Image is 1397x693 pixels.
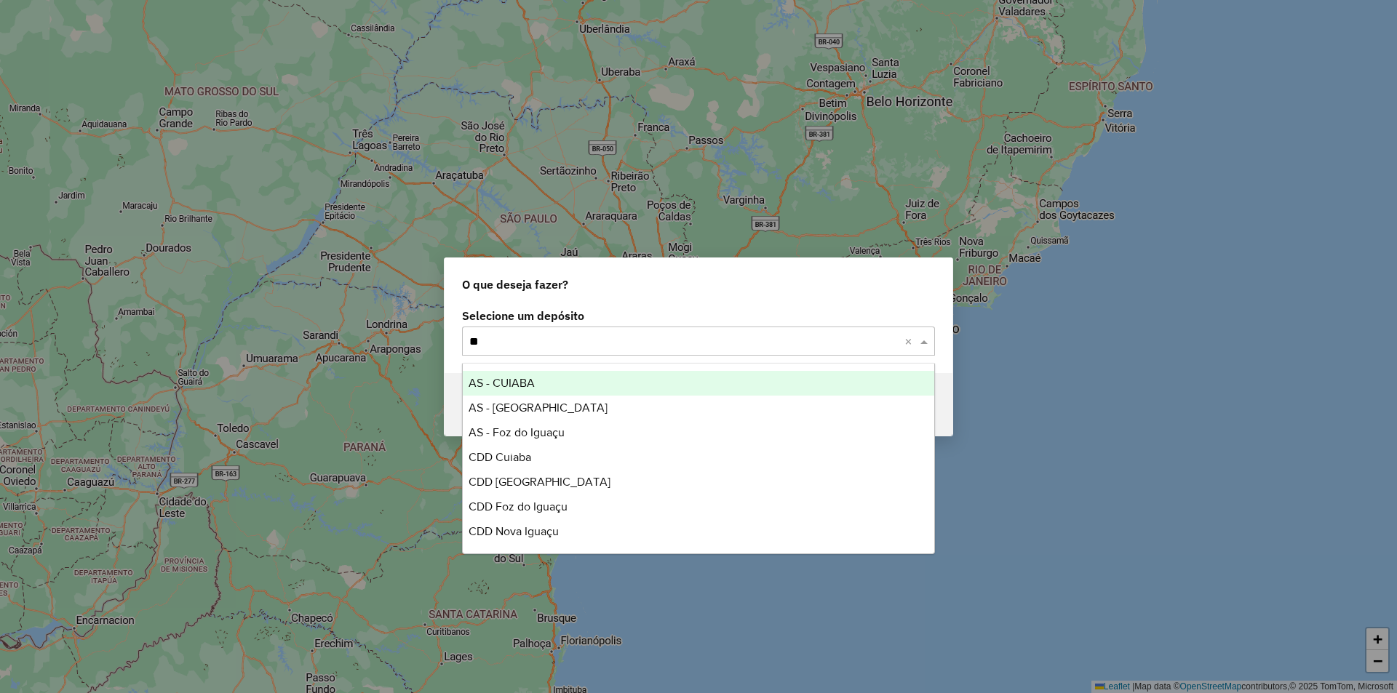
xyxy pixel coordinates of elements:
[469,401,608,414] span: AS - [GEOGRAPHIC_DATA]
[904,332,917,350] span: Clear all
[462,307,935,324] label: Selecione um depósito
[462,276,568,293] span: O que deseja fazer?
[462,363,935,554] ng-dropdown-panel: Options list
[469,500,568,513] span: CDD Foz do Iguaçu
[469,451,531,463] span: CDD Cuiaba
[469,426,565,438] span: AS - Foz do Iguaçu
[469,476,610,488] span: CDD [GEOGRAPHIC_DATA]
[469,525,559,537] span: CDD Nova Iguaçu
[469,377,535,389] span: AS - CUIABA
